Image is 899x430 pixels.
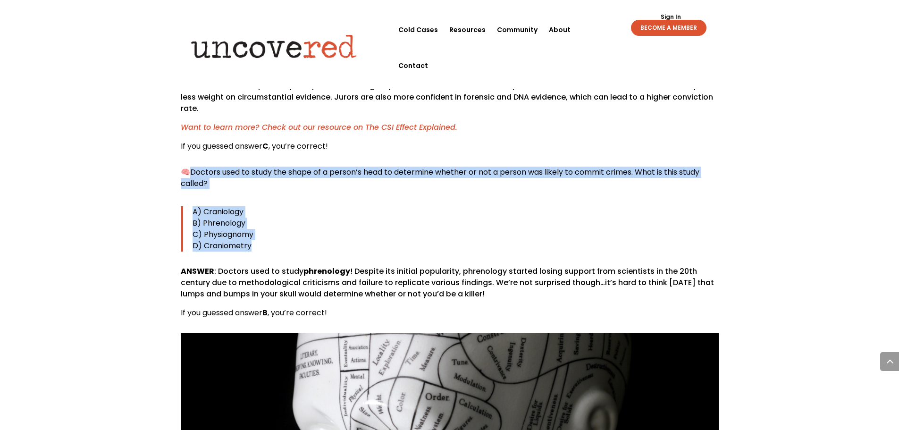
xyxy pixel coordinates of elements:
[193,240,252,251] span: D) Craniometry
[398,12,438,48] a: Cold Cases
[181,266,719,307] p: : Doctors used to study ! Despite its initial popularity, phrenology started losing support from ...
[181,141,328,152] span: If you guessed answer , you’re correct!
[183,28,365,65] img: Uncovered logo
[181,122,457,133] a: Want to learn more? Check out our resource on The CSI Effect Explained.
[655,14,686,20] a: Sign In
[193,229,253,240] span: C) Physiognomy
[497,12,538,48] a: Community
[193,206,244,217] span: A) Craniology
[303,266,350,277] strong: phrenology
[181,307,327,318] span: If you guessed answer , you’re correct!
[181,167,190,177] b: 🧠
[398,48,428,84] a: Contact
[181,69,719,122] p: : The CSI Effect, inspired by forensic television shows such as is one of the ways how forensic s...
[193,218,245,228] span: B) Phrenology
[181,167,699,189] span: Doctors used to study the shape of a person’s head to determine whether or not a person was likel...
[181,266,214,277] strong: ANSWER
[631,20,706,36] a: BECOME A MEMBER
[549,12,571,48] a: About
[449,12,486,48] a: Resources
[262,141,269,152] strong: C
[262,307,268,318] strong: B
